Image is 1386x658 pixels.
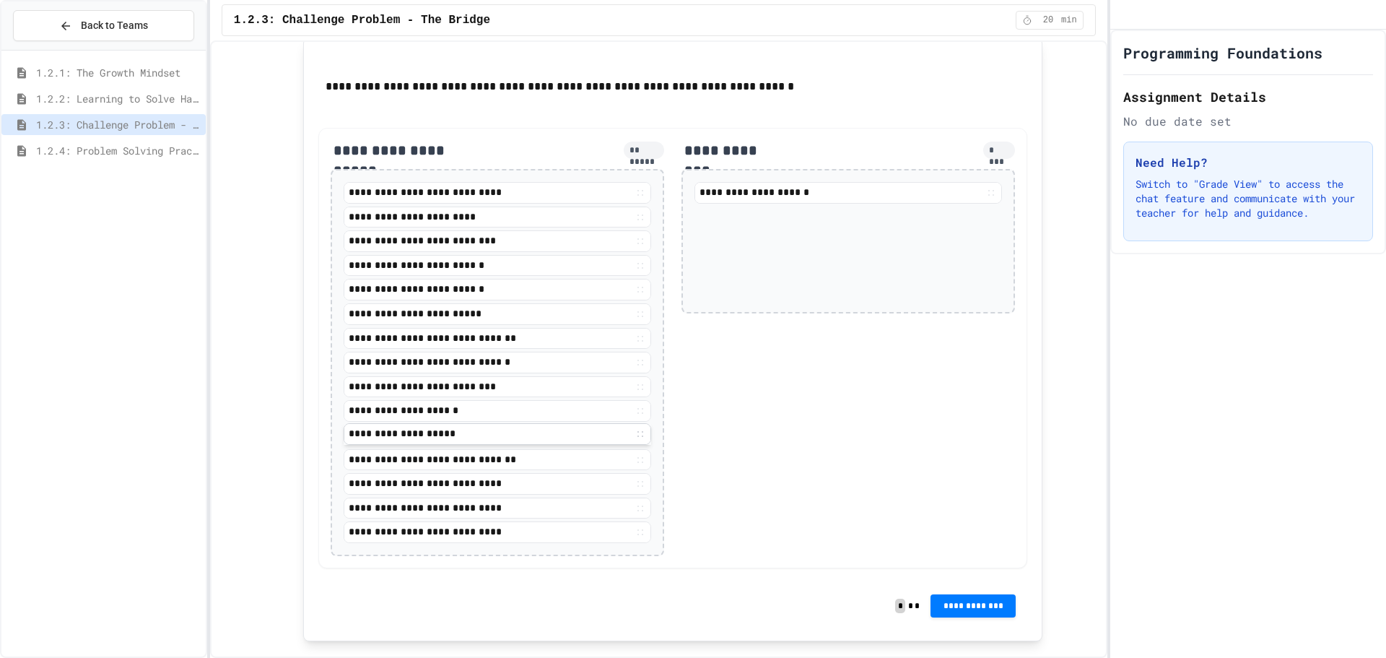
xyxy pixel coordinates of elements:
div: No due date set [1123,113,1373,130]
span: Back to Teams [81,18,148,33]
span: min [1061,14,1077,26]
button: Back to Teams [13,10,194,41]
h2: Assignment Details [1123,87,1373,107]
span: 1.2.1: The Growth Mindset [36,65,200,80]
h1: Programming Foundations [1123,43,1322,63]
span: 20 [1037,14,1060,26]
span: 1.2.2: Learning to Solve Hard Problems [36,91,200,106]
h3: Need Help? [1136,154,1361,171]
span: 1.2.3: Challenge Problem - The Bridge [36,117,200,132]
span: 1.2.3: Challenge Problem - The Bridge [234,12,490,29]
span: 1.2.4: Problem Solving Practice [36,143,200,158]
p: Switch to "Grade View" to access the chat feature and communicate with your teacher for help and ... [1136,177,1361,220]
